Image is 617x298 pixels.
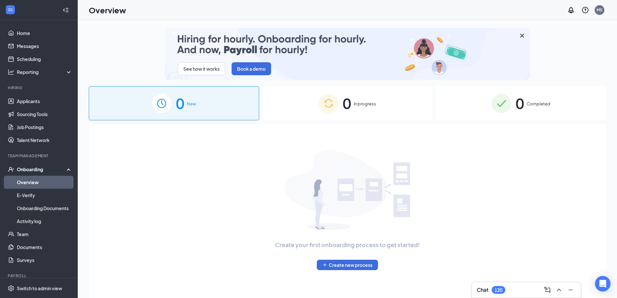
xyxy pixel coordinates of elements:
[17,121,72,134] a: Job Postings
[317,260,378,270] button: PlusCreate new process
[527,101,550,107] span: Completed
[555,286,563,294] svg: ChevronUp
[17,228,72,241] a: Team
[17,134,72,147] a: Talent Network
[187,101,196,107] span: New
[8,153,71,159] div: Team Management
[566,285,576,295] button: Minimize
[17,108,72,121] a: Sourcing Tools
[178,62,225,75] button: See how it works
[89,5,126,16] h1: Overview
[343,92,351,114] span: 0
[542,285,553,295] button: ComposeMessage
[597,7,602,13] div: MS
[17,241,72,254] a: Documents
[8,85,71,90] div: Hiring
[322,262,327,268] svg: Plus
[63,7,69,13] svg: Collapse
[477,286,488,293] h3: Chat
[495,287,502,293] div: 120
[518,32,526,40] svg: Cross
[17,95,72,108] a: Applicants
[516,92,524,114] span: 0
[17,285,62,292] div: Switch to admin view
[7,6,14,13] svg: WorkstreamLogo
[17,176,72,189] a: Overview
[595,276,611,292] div: Open Intercom Messenger
[8,69,14,75] svg: Analysis
[17,202,72,215] a: Onboarding Documents
[8,273,71,279] div: Payroll
[17,215,72,228] a: Activity log
[354,101,376,107] span: In progress
[567,286,575,294] svg: Minimize
[176,92,184,114] span: 0
[165,28,530,80] img: payroll-small.gif
[232,62,271,75] button: Book a demo
[543,286,551,294] svg: ComposeMessage
[554,285,564,295] button: ChevronUp
[581,6,589,14] svg: QuestionInfo
[17,27,72,40] a: Home
[567,6,575,14] svg: Notifications
[17,69,73,75] div: Reporting
[17,53,72,66] a: Scheduling
[17,254,72,267] a: Surveys
[17,189,72,202] a: E-Verify
[8,166,14,173] svg: UserCheck
[17,166,67,173] div: Onboarding
[8,285,14,292] svg: Settings
[275,240,420,249] span: Create your first onboarding process to get started!
[17,40,72,53] a: Messages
